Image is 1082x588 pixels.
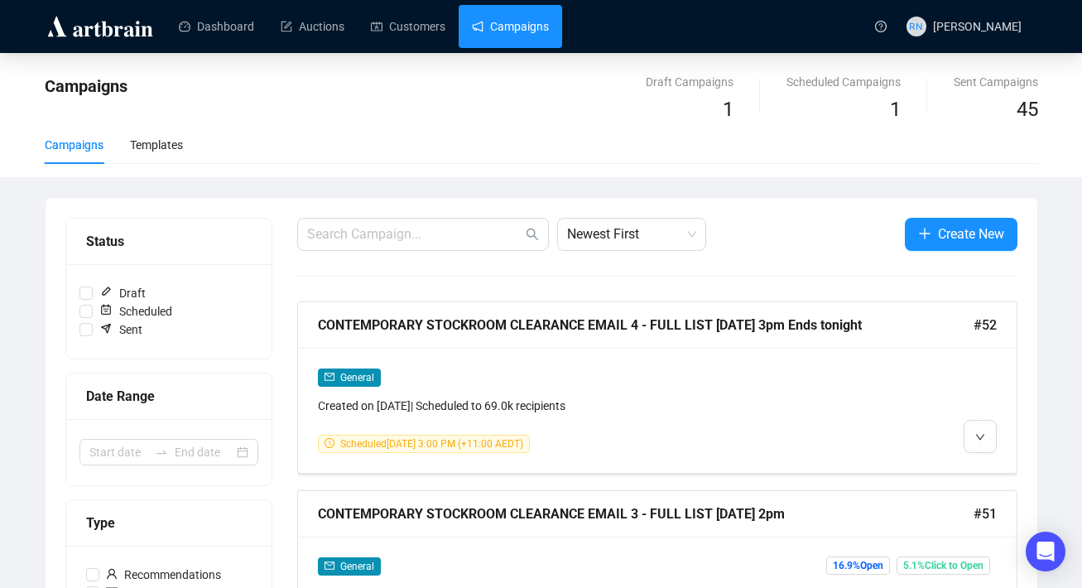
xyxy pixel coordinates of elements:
[318,504,974,524] div: CONTEMPORARY STOCKROOM CLEARANCE EMAIL 3 - FULL LIST [DATE] 2pm
[155,446,168,459] span: to
[340,372,374,383] span: General
[318,315,974,335] div: CONTEMPORARY STOCKROOM CLEARANCE EMAIL 4 - FULL LIST [DATE] 3pm Ends tonight
[297,301,1017,474] a: CONTEMPORARY STOCKROOM CLEARANCE EMAIL 4 - FULL LIST [DATE] 3pm Ends tonight#52mailGeneralCreated...
[93,284,152,302] span: Draft
[723,98,733,121] span: 1
[45,13,156,40] img: logo
[371,5,445,48] a: Customers
[99,566,228,584] span: Recommendations
[567,219,696,250] span: Newest First
[910,18,923,34] span: RN
[325,372,334,382] span: mail
[175,443,233,461] input: End date
[281,5,344,48] a: Auctions
[325,438,334,448] span: clock-circle
[933,20,1022,33] span: [PERSON_NAME]
[325,561,334,571] span: mail
[905,218,1017,251] button: Create New
[86,231,252,252] div: Status
[130,136,183,154] div: Templates
[875,21,887,32] span: question-circle
[86,513,252,533] div: Type
[179,5,254,48] a: Dashboard
[526,228,539,241] span: search
[106,568,118,580] span: user
[318,397,825,415] div: Created on [DATE] | Scheduled to 69.0k recipients
[1026,532,1065,571] div: Open Intercom Messenger
[340,438,523,450] span: Scheduled [DATE] 3:00 PM (+11:00 AEDT)
[938,224,1004,244] span: Create New
[155,446,168,459] span: swap-right
[975,432,985,442] span: down
[89,443,148,461] input: Start date
[86,386,252,407] div: Date Range
[646,73,733,91] div: Draft Campaigns
[1017,98,1038,121] span: 45
[786,73,901,91] div: Scheduled Campaigns
[954,73,1038,91] div: Sent Campaigns
[826,557,890,575] span: 16.9% Open
[307,224,522,244] input: Search Campaign...
[93,302,179,321] span: Scheduled
[45,136,103,154] div: Campaigns
[974,504,997,524] span: #51
[897,557,990,575] span: 5.1% Click to Open
[340,561,374,572] span: General
[45,76,127,96] span: Campaigns
[974,315,997,335] span: #52
[472,5,549,48] a: Campaigns
[890,98,901,121] span: 1
[918,227,931,240] span: plus
[93,321,149,339] span: Sent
